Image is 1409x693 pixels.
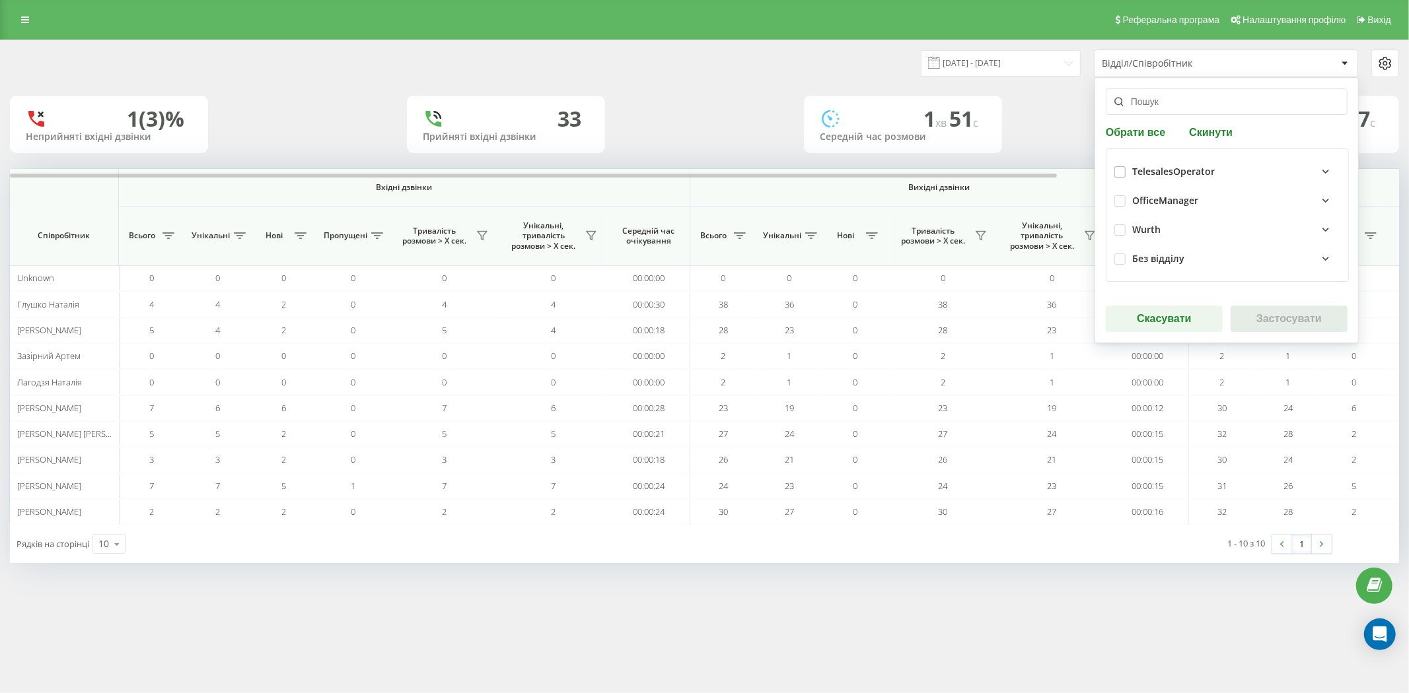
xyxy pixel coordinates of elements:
[1106,499,1189,525] td: 00:00:16
[150,298,155,310] span: 4
[719,428,728,440] span: 27
[939,480,948,492] span: 24
[442,453,447,465] span: 3
[282,272,287,284] span: 0
[1364,618,1396,650] div: Open Intercom Messenger
[150,376,155,388] span: 0
[442,350,447,362] span: 0
[282,402,287,414] span: 6
[939,506,948,517] span: 30
[973,115,978,130] span: c
[1217,480,1227,492] span: 31
[853,428,858,440] span: 0
[150,506,155,517] span: 2
[1050,376,1054,388] span: 1
[719,298,728,310] span: 38
[1217,453,1227,465] span: 30
[17,402,81,414] span: [PERSON_NAME]
[216,376,221,388] span: 0
[853,376,858,388] span: 0
[558,106,581,131] div: 33
[442,272,447,284] span: 0
[551,402,556,414] span: 6
[551,376,556,388] span: 0
[941,376,945,388] span: 2
[1220,376,1225,388] span: 2
[216,428,221,440] span: 5
[282,453,287,465] span: 2
[785,298,794,310] span: 36
[282,350,287,362] span: 0
[216,506,221,517] span: 2
[1048,324,1057,336] span: 23
[216,324,221,336] span: 4
[551,350,556,362] span: 0
[1048,402,1057,414] span: 19
[1352,480,1357,492] span: 5
[719,506,728,517] span: 30
[721,376,726,388] span: 2
[939,324,948,336] span: 28
[939,428,948,440] span: 27
[1106,369,1189,395] td: 00:00:00
[351,480,356,492] span: 1
[1185,125,1237,138] button: Скинути
[785,506,794,517] span: 27
[351,376,356,388] span: 0
[17,350,81,362] span: Зазірний Артем
[1050,350,1054,362] span: 1
[1132,195,1198,207] div: OfficeManager
[1352,350,1357,362] span: 0
[721,272,726,284] span: 0
[939,298,948,310] span: 38
[216,402,221,414] span: 6
[1132,224,1161,236] div: Wurth
[1243,15,1346,25] span: Налаштування профілю
[551,272,556,284] span: 0
[442,324,447,336] span: 5
[551,324,556,336] span: 4
[442,428,447,440] span: 5
[1286,350,1291,362] span: 1
[442,376,447,388] span: 0
[1352,506,1357,517] span: 2
[192,230,230,241] span: Унікальні
[351,298,356,310] span: 0
[1228,537,1266,550] div: 1 - 10 з 10
[1106,306,1223,332] button: Скасувати
[1283,402,1293,414] span: 24
[895,226,971,246] span: Тривалість розмови > Х сек.
[351,350,356,362] span: 0
[551,506,556,517] span: 2
[1283,428,1293,440] span: 28
[719,324,728,336] span: 28
[282,506,287,517] span: 2
[1132,166,1215,178] div: TelesalesOperator
[17,506,81,517] span: [PERSON_NAME]
[1102,58,1260,69] div: Відділ/Співробітник
[949,104,978,133] span: 51
[442,298,447,310] span: 4
[258,230,291,241] span: Нові
[1132,253,1184,265] div: Без відділу
[1283,506,1293,517] span: 28
[719,402,728,414] span: 23
[216,350,221,362] span: 0
[1217,402,1227,414] span: 30
[1106,343,1189,369] td: 00:00:00
[1370,115,1375,130] span: c
[618,226,680,246] span: Середній час очікування
[1352,453,1357,465] span: 2
[551,298,556,310] span: 4
[785,402,794,414] span: 19
[351,272,356,284] span: 0
[697,230,730,241] span: Всього
[126,230,159,241] span: Всього
[216,480,221,492] span: 7
[1048,298,1057,310] span: 36
[216,272,221,284] span: 0
[787,350,792,362] span: 1
[941,272,945,284] span: 0
[396,226,472,246] span: Тривалість розмови > Х сек.
[853,298,858,310] span: 0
